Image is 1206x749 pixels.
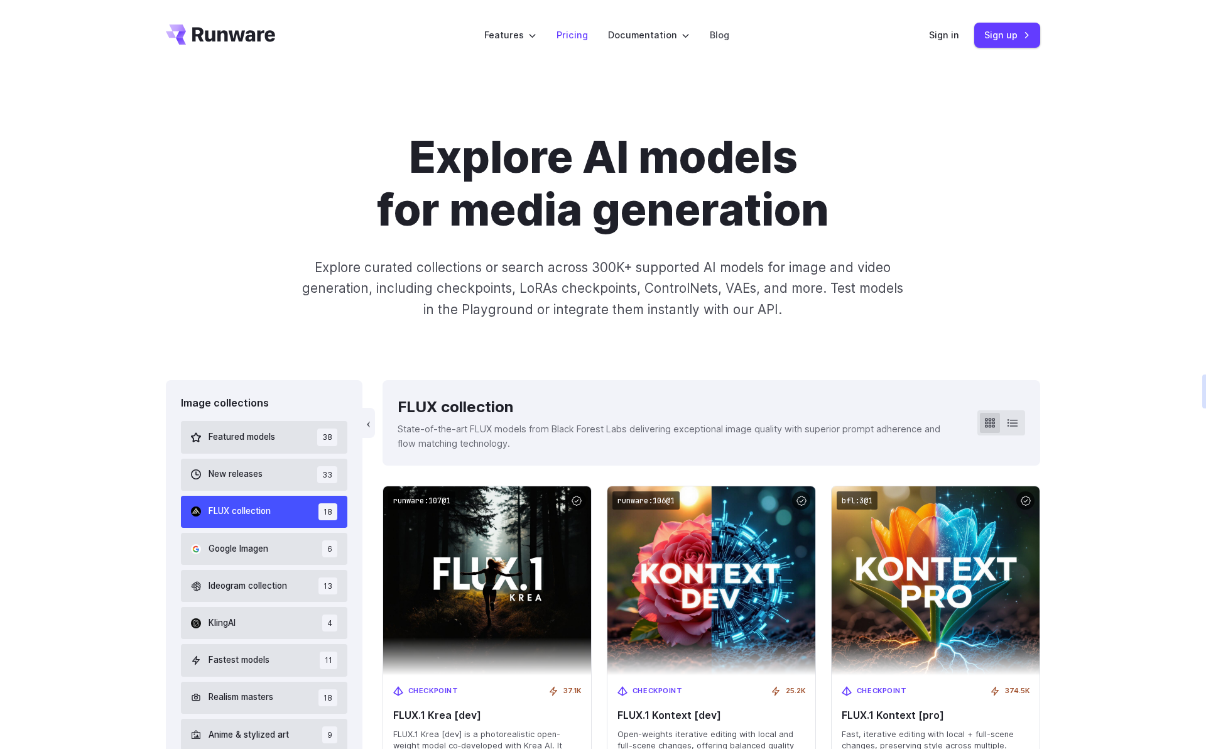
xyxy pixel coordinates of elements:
span: Checkpoint [633,686,683,697]
span: Realism masters [209,691,273,704]
button: Featured models 38 [181,421,347,453]
img: FLUX.1 Kontext [dev] [607,486,815,675]
span: 4 [322,615,337,631]
p: Explore curated collections or search across 300K+ supported AI models for image and video genera... [297,257,909,320]
button: FLUX collection 18 [181,496,347,528]
button: Realism masters 18 [181,682,347,714]
code: bfl:3@1 [837,491,877,510]
code: runware:107@1 [388,491,455,510]
img: FLUX.1 Kontext [pro] [832,486,1040,675]
div: Image collections [181,395,347,412]
span: 33 [317,466,337,483]
span: 6 [322,540,337,557]
button: Ideogram collection 13 [181,570,347,602]
span: 38 [317,429,337,446]
span: Checkpoint [857,686,907,697]
img: FLUX.1 Krea [dev] [383,486,591,675]
label: Documentation [608,28,690,42]
p: State-of-the-art FLUX models from Black Forest Labs delivering exceptional image quality with sup... [398,422,957,451]
span: Google Imagen [209,542,268,556]
a: Pricing [557,28,588,42]
a: Sign up [974,23,1040,47]
span: FLUX.1 Kontext [dev] [617,709,805,721]
a: Go to / [166,25,275,45]
span: Featured models [209,430,275,444]
span: 11 [320,652,337,669]
span: Fastest models [209,653,269,667]
span: FLUX.1 Kontext [pro] [842,709,1029,721]
div: FLUX collection [398,395,957,419]
span: New releases [209,467,263,481]
span: 13 [318,577,337,594]
span: KlingAI [209,616,236,630]
span: FLUX.1 Krea [dev] [393,709,581,721]
span: 37.1K [563,686,581,697]
a: Blog [710,28,729,42]
span: Ideogram collection [209,579,287,593]
a: Sign in [929,28,959,42]
button: KlingAI 4 [181,607,347,639]
code: runware:106@1 [612,491,680,510]
span: 374.5K [1005,686,1029,697]
button: Fastest models 11 [181,644,347,676]
button: Google Imagen 6 [181,533,347,565]
h1: Explore AI models for media generation [253,131,953,237]
span: 25.2K [786,686,805,697]
span: Checkpoint [408,686,459,697]
span: 18 [318,503,337,520]
button: ‹ [362,408,375,438]
span: FLUX collection [209,505,271,518]
label: Features [484,28,536,42]
span: Anime & stylized art [209,728,289,742]
span: 18 [318,689,337,706]
span: 9 [322,726,337,743]
button: New releases 33 [181,459,347,491]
